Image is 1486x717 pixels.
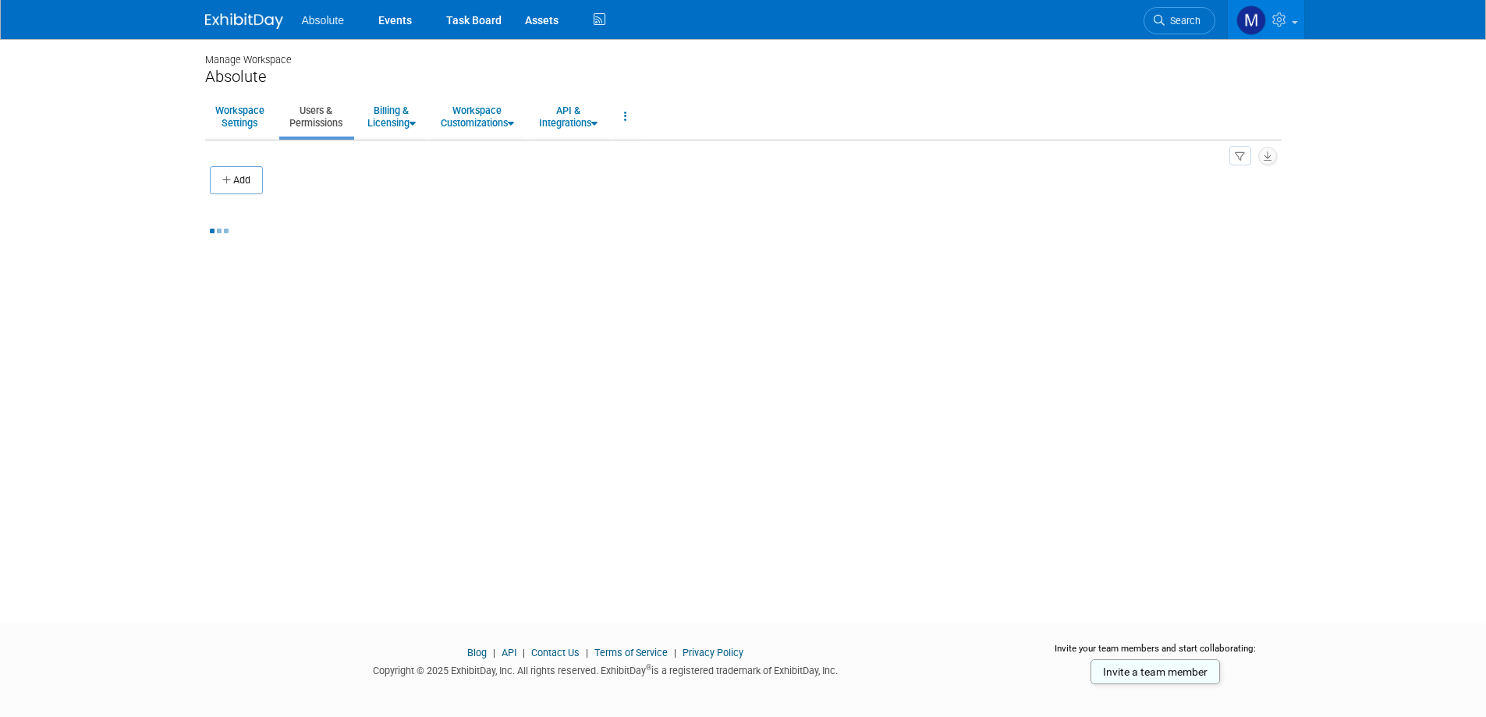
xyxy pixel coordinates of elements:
a: Users &Permissions [279,98,353,136]
div: Manage Workspace [205,39,1282,67]
a: Blog [467,647,487,658]
a: API [502,647,516,658]
div: Copyright © 2025 ExhibitDay, Inc. All rights reserved. ExhibitDay is a registered trademark of Ex... [205,660,1007,678]
div: Invite your team members and start collaborating: [1030,642,1282,666]
span: Absolute [302,14,344,27]
img: ExhibitDay [205,13,283,29]
a: Terms of Service [594,647,668,658]
a: Privacy Policy [683,647,743,658]
a: API &Integrations [529,98,608,136]
span: | [489,647,499,658]
a: Invite a team member [1091,659,1220,684]
span: | [519,647,529,658]
span: | [582,647,592,658]
img: loading... [210,229,229,233]
span: | [670,647,680,658]
div: Absolute [205,67,1282,87]
a: Billing &Licensing [357,98,426,136]
span: Search [1165,15,1201,27]
img: Margaret Kasza [1236,5,1266,35]
a: Contact Us [531,647,580,658]
a: WorkspaceSettings [205,98,275,136]
sup: ® [646,663,651,672]
a: WorkspaceCustomizations [431,98,524,136]
a: Search [1144,7,1215,34]
button: Add [210,166,263,194]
